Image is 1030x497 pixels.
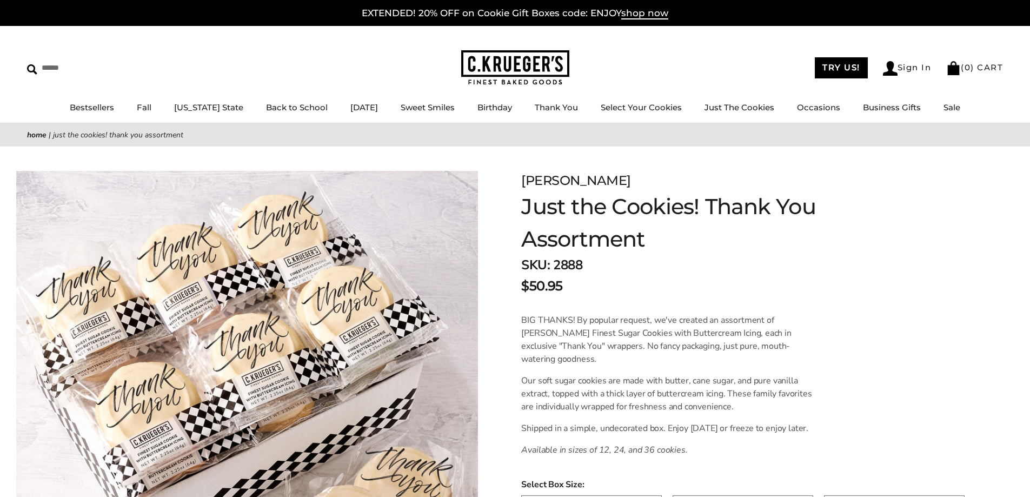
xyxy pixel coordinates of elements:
a: Business Gifts [863,102,921,112]
a: EXTENDED! 20% OFF on Cookie Gift Boxes code: ENJOYshop now [362,8,668,19]
p: BIG THANKS! By popular request, we've created an assortment of [PERSON_NAME] Finest Sugar Cookies... [521,314,817,366]
span: 2888 [553,256,582,274]
span: 0 [965,62,971,72]
span: shop now [621,8,668,19]
span: $50.95 [521,276,562,296]
img: Bag [946,61,961,75]
span: | [49,130,51,140]
a: Back to School [266,102,328,112]
a: Home [27,130,46,140]
a: Sweet Smiles [401,102,455,112]
strong: SKU: [521,256,550,274]
span: Select Box Size: [521,478,1003,491]
nav: breadcrumbs [27,129,1003,141]
em: Available in sizes of 12, 24, and 36 cookies. [521,444,687,456]
input: Search [27,59,156,76]
a: Occasions [797,102,840,112]
a: (0) CART [946,62,1003,72]
span: Just the Cookies! Thank You Assortment [53,130,183,140]
a: Birthday [477,102,512,112]
div: [PERSON_NAME] [521,171,866,190]
a: [DATE] [350,102,378,112]
h1: Just the Cookies! Thank You Assortment [521,190,866,255]
img: Account [883,61,898,76]
a: Sale [943,102,960,112]
a: Thank You [535,102,578,112]
img: Search [27,64,37,75]
a: Sign In [883,61,932,76]
a: Fall [137,102,151,112]
a: TRY US! [815,57,868,78]
a: Bestsellers [70,102,114,112]
a: Just The Cookies [705,102,774,112]
p: Our soft sugar cookies are made with butter, cane sugar, and pure vanilla extract, topped with a ... [521,374,817,413]
p: Shipped in a simple, undecorated box. Enjoy [DATE] or freeze to enjoy later. [521,422,817,435]
img: C.KRUEGER'S [461,50,569,85]
a: Select Your Cookies [601,102,682,112]
a: [US_STATE] State [174,102,243,112]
